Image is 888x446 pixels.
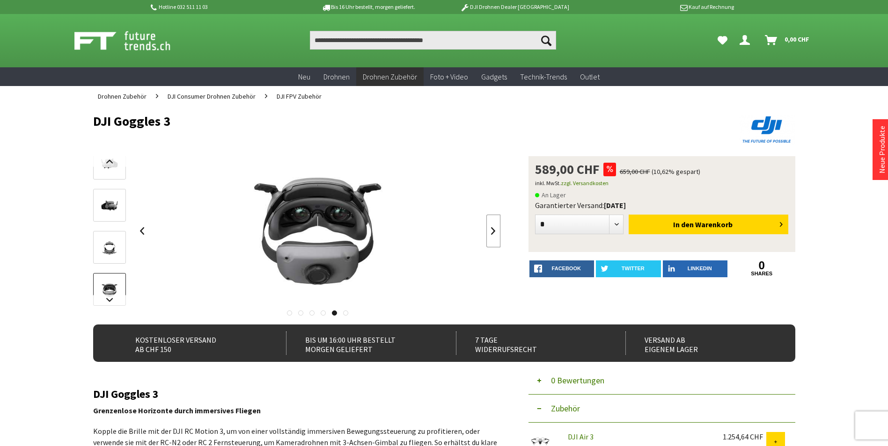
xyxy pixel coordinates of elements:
[596,260,661,277] a: twitter
[580,72,600,81] span: Outlet
[93,388,500,400] h2: DJI Goggles 3
[117,331,266,355] div: Kostenloser Versand ab CHF 150
[323,72,350,81] span: Drohnen
[93,406,261,415] strong: Grenzenlose Horizonte durch immersives Fliegen
[475,67,514,86] a: Gadgets
[536,31,556,50] button: Suchen
[729,260,794,271] a: 0
[620,167,650,176] span: 659,00 CHF
[98,92,147,101] span: Drohnen Zubehör
[149,1,295,13] p: Hotline 032 511 11 03
[528,367,795,395] button: 0 Bewertungen
[168,92,256,101] span: DJI Consumer Drohnen Zubehör
[93,114,655,128] h1: DJI Goggles 3
[673,220,694,229] span: In den
[629,215,788,234] button: In den Warenkorb
[695,220,733,229] span: Warenkorb
[588,1,734,13] p: Kauf auf Rechnung
[568,432,594,441] a: DJI Air 3
[356,67,424,86] a: Drohnen Zubehör
[713,31,732,50] a: Meine Favoriten
[93,86,151,107] a: Drohnen Zubehör
[652,167,700,176] span: (10,62% gespart)
[729,271,794,277] a: shares
[292,67,317,86] a: Neu
[481,72,507,81] span: Gadgets
[535,201,789,210] div: Garantierter Versand:
[535,189,566,201] span: An Lager
[310,31,556,50] input: Produkt, Marke, Kategorie, EAN, Artikelnummer…
[424,67,475,86] a: Foto + Video
[573,67,606,86] a: Outlet
[785,32,809,47] span: 0,00 CHF
[277,92,322,101] span: DJI FPV Zubehör
[317,67,356,86] a: Drohnen
[430,72,468,81] span: Foto + Video
[877,126,887,173] a: Neue Produkte
[528,395,795,423] button: Zubehör
[363,72,417,81] span: Drohnen Zubehör
[736,31,757,50] a: Dein Konto
[298,72,310,81] span: Neu
[535,178,789,189] p: inkl. MwSt.
[74,29,191,52] img: Shop Futuretrends - zur Startseite wechseln
[535,163,600,176] span: 589,00 CHF
[514,67,573,86] a: Technik-Trends
[622,266,645,271] span: twitter
[761,31,814,50] a: Warenkorb
[272,86,326,107] a: DJI FPV Zubehör
[552,266,581,271] span: facebook
[688,266,712,271] span: LinkedIn
[295,1,441,13] p: Bis 16 Uhr bestellt, morgen geliefert.
[625,331,775,355] div: Versand ab eigenem Lager
[529,260,594,277] a: facebook
[604,201,626,210] b: [DATE]
[520,72,567,81] span: Technik-Trends
[456,331,605,355] div: 7 Tage Widerrufsrecht
[723,432,766,441] div: 1.254,64 CHF
[561,180,609,187] a: zzgl. Versandkosten
[163,86,260,107] a: DJI Consumer Drohnen Zubehör
[663,260,728,277] a: LinkedIn
[286,331,435,355] div: Bis um 16:00 Uhr bestellt Morgen geliefert
[441,1,587,13] p: DJI Drohnen Dealer [GEOGRAPHIC_DATA]
[739,114,795,145] img: DJI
